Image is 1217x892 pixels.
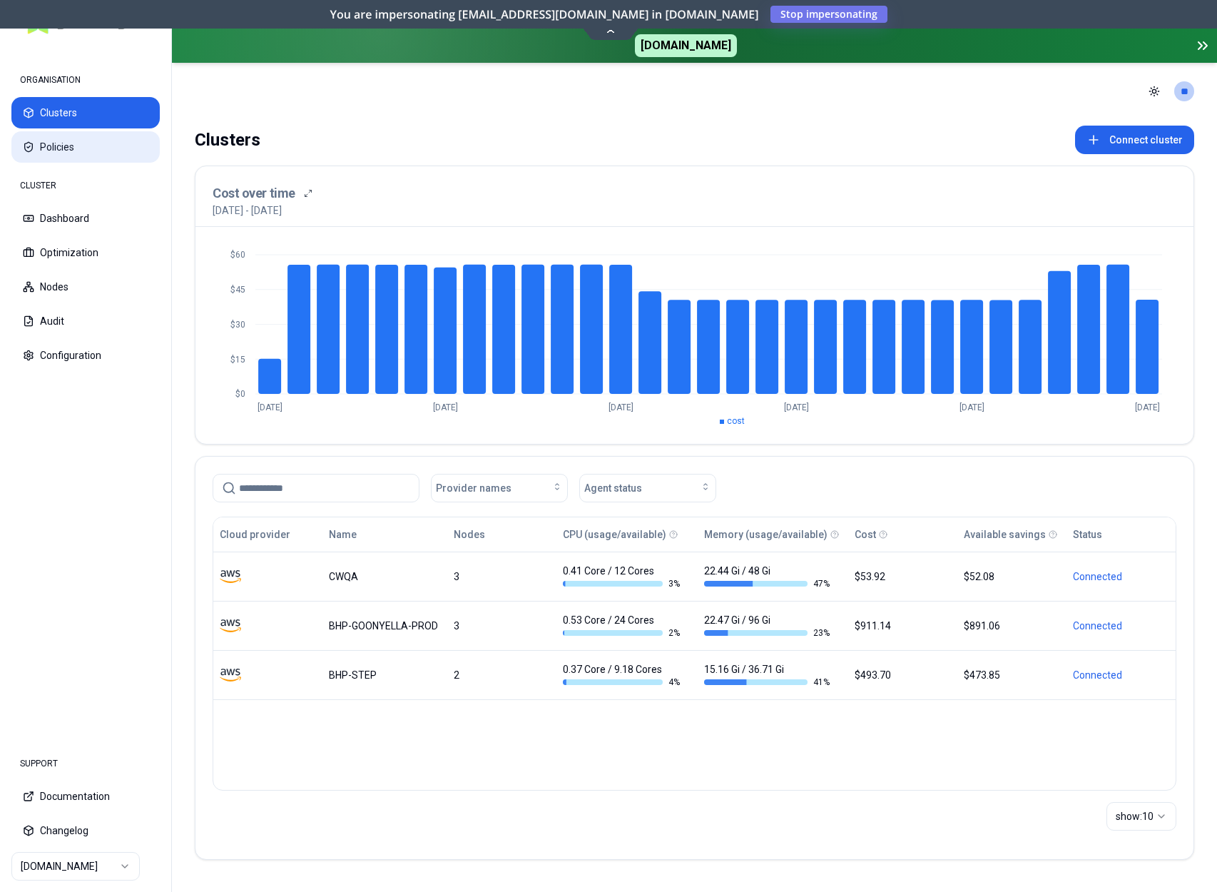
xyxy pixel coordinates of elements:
[959,402,984,412] tspan: [DATE]
[329,668,440,682] div: BHP-STEP
[11,203,160,234] button: Dashboard
[11,171,160,200] div: CLUSTER
[563,564,688,589] div: 0.41 Core / 12 Cores
[563,676,688,688] div: 4 %
[11,815,160,846] button: Changelog
[1073,527,1102,542] div: Status
[329,569,440,584] div: CWQA
[195,126,260,154] div: Clusters
[11,237,160,268] button: Optimization
[230,250,245,260] tspan: $60
[964,619,1060,633] div: $891.06
[213,203,282,218] p: [DATE] - [DATE]
[704,662,830,688] div: 15.16 Gi / 36.71 Gi
[11,131,160,163] button: Policies
[579,474,716,502] button: Agent status
[220,520,290,549] button: Cloud provider
[235,389,245,399] tspan: $0
[855,619,951,633] div: $911.14
[11,781,160,812] button: Documentation
[11,271,160,303] button: Nodes
[213,183,295,203] h3: Cost over time
[433,402,458,412] tspan: [DATE]
[563,662,688,688] div: 0.37 Core / 9.18 Cores
[11,305,160,337] button: Audit
[431,474,568,502] button: Provider names
[563,520,666,549] button: CPU (usage/available)
[1073,569,1169,584] div: Connected
[220,566,241,587] img: aws
[964,668,1060,682] div: $473.85
[1135,402,1160,412] tspan: [DATE]
[855,668,951,682] div: $493.70
[784,402,809,412] tspan: [DATE]
[855,569,951,584] div: $53.92
[1073,668,1169,682] div: Connected
[230,285,245,295] tspan: $45
[704,627,830,639] div: 23 %
[11,66,160,94] div: ORGANISATION
[704,676,830,688] div: 41 %
[454,668,550,682] div: 2
[454,619,550,633] div: 3
[11,749,160,778] div: SUPPORT
[329,619,440,633] div: BHP-GOONYELLA-PROD
[258,402,282,412] tspan: [DATE]
[704,520,828,549] button: Memory (usage/available)
[563,627,688,639] div: 2 %
[11,340,160,371] button: Configuration
[964,520,1046,549] button: Available savings
[704,578,830,589] div: 47 %
[704,564,830,589] div: 22.44 Gi / 48 Gi
[1075,126,1194,154] button: Connect cluster
[563,613,688,639] div: 0.53 Core / 24 Cores
[727,416,745,426] span: cost
[964,569,1060,584] div: $52.08
[855,520,876,549] button: Cost
[454,520,485,549] button: Nodes
[220,664,241,686] img: aws
[11,97,160,128] button: Clusters
[1073,619,1169,633] div: Connected
[436,481,511,495] span: Provider names
[220,615,241,637] img: aws
[563,578,688,589] div: 3 %
[454,569,550,584] div: 3
[608,402,633,412] tspan: [DATE]
[230,320,245,330] tspan: $30
[704,613,830,639] div: 22.47 Gi / 96 Gi
[635,34,737,57] span: [DOMAIN_NAME]
[329,520,357,549] button: Name
[230,355,245,365] tspan: $15
[584,481,642,495] span: Agent status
